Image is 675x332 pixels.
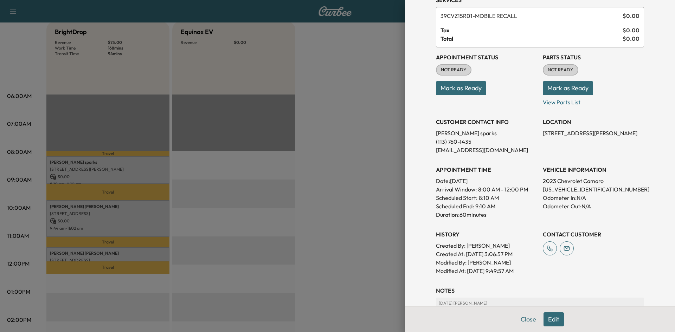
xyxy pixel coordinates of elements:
span: Total [441,34,623,43]
span: Tax [441,26,623,34]
p: [EMAIL_ADDRESS][DOMAIN_NAME] [436,146,537,154]
h3: APPOINTMENT TIME [436,165,537,174]
p: [PERSON_NAME] sparks [436,129,537,137]
h3: Appointment Status [436,53,537,61]
p: 8:10 AM [479,194,499,202]
p: Odometer Out: N/A [543,202,644,210]
button: Mark as Ready [436,81,486,95]
p: View Parts List [543,95,644,106]
h3: CUSTOMER CONTACT INFO [436,118,537,126]
span: $ 0.00 [623,26,639,34]
span: NOT READY [437,66,471,73]
h3: LOCATION [543,118,644,126]
h3: History [436,230,537,239]
p: [DATE] | [PERSON_NAME] [439,300,641,306]
p: 2023 Chevrolet Camaro [543,177,644,185]
p: [US_VEHICLE_IDENTIFICATION_NUMBER] [543,185,644,194]
button: Edit [544,312,564,326]
p: Duration: 60 minutes [436,210,537,219]
span: NOT READY [544,66,578,73]
p: Created By : [PERSON_NAME] [436,241,537,250]
button: Mark as Ready [543,81,593,95]
p: (113) 760-1435 [436,137,537,146]
p: Scheduled End: [436,202,474,210]
p: Odometer In: N/A [543,194,644,202]
p: Modified At : [DATE] 9:49:57 AM [436,267,537,275]
span: $ 0.00 [623,34,639,43]
button: Close [516,312,541,326]
span: MOBILE RECALL [441,12,620,20]
h3: NOTES [436,286,644,295]
span: $ 0.00 [623,12,639,20]
p: 9:10 AM [475,202,495,210]
p: Scheduled Start: [436,194,477,202]
h3: VEHICLE INFORMATION [543,165,644,174]
span: 8:00 AM - 12:00 PM [478,185,528,194]
h3: Parts Status [543,53,644,61]
h3: CONTACT CUSTOMER [543,230,644,239]
p: Created At : [DATE] 3:06:57 PM [436,250,537,258]
p: Arrival Window: [436,185,537,194]
p: Modified By : [PERSON_NAME] [436,258,537,267]
p: Date: [DATE] [436,177,537,185]
p: [STREET_ADDRESS][PERSON_NAME] [543,129,644,137]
